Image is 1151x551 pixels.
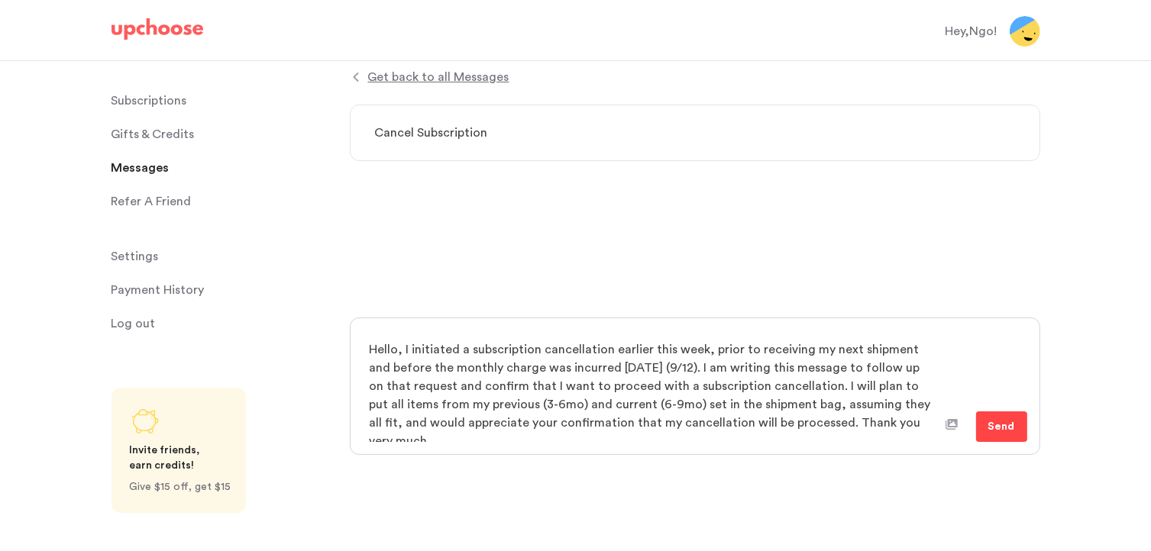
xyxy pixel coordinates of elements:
[112,153,170,183] span: Messages
[112,153,331,183] a: Messages
[112,119,331,150] a: Gifts & Credits
[112,119,195,150] span: Gifts & Credits
[976,411,1027,442] button: Send
[112,85,331,116] a: Subscriptions
[112,308,156,339] span: Log out
[112,85,187,116] p: Subscriptions
[112,18,203,47] a: UpChoose
[360,330,946,442] textarea: Hello, I initiated a subscription cancellation earlier this week, prior to receiving my next ship...
[112,275,331,305] a: Payment History
[112,241,159,272] span: Settings
[112,308,331,339] a: Log out
[112,186,192,217] p: Refer A Friend
[946,22,997,40] div: Hey, Ngo !
[112,388,246,513] a: Share UpChoose
[988,417,1015,436] span: Send
[368,68,509,86] span: Get back to all Messages
[112,186,331,217] a: Refer A Friend
[112,18,203,40] img: UpChoose
[112,241,331,272] a: Settings
[112,275,205,305] p: Payment History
